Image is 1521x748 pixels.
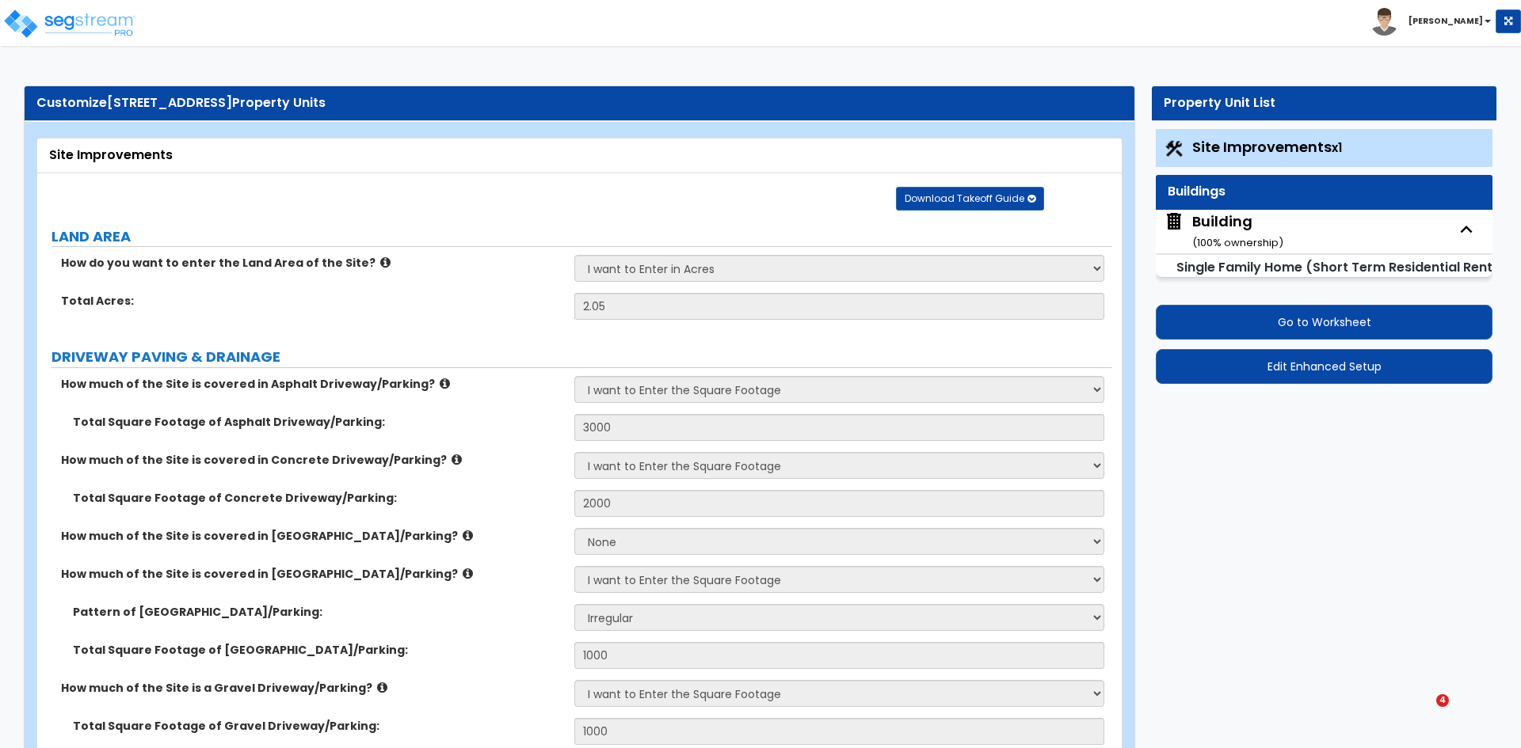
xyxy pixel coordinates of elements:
[1192,211,1283,252] div: Building
[61,293,562,309] label: Total Acres:
[1164,139,1184,159] img: Construction.png
[61,566,562,582] label: How much of the Site is covered in [GEOGRAPHIC_DATA]/Parking?
[73,718,562,734] label: Total Square Footage of Gravel Driveway/Parking:
[1332,139,1342,156] small: x1
[1164,211,1184,232] img: building.svg
[1192,137,1342,157] span: Site Improvements
[51,226,1112,247] label: LAND AREA
[1164,94,1485,112] div: Property Unit List
[61,680,562,696] label: How much of the Site is a Gravel Driveway/Parking?
[36,94,1123,112] div: Customize Property Units
[2,8,137,40] img: logo_pro_r.png
[452,454,462,465] i: click for more info!
[377,682,387,693] i: click for more info!
[61,376,562,392] label: How much of the Site is covered in Asphalt Driveway/Parking?
[73,414,562,430] label: Total Square Footage of Asphalt Driveway/Parking:
[380,256,391,268] i: click for more info!
[61,255,562,271] label: How do you want to enter the Land Area of the Site?
[73,642,562,658] label: Total Square Footage of [GEOGRAPHIC_DATA]/Parking:
[73,490,562,506] label: Total Square Footage of Concrete Driveway/Parking:
[440,378,450,389] i: click for more info!
[61,452,562,468] label: How much of the Site is covered in Concrete Driveway/Parking?
[1156,349,1492,384] button: Edit Enhanced Setup
[463,530,473,541] i: click for more info!
[49,146,1110,165] div: Site Improvements
[905,192,1024,205] span: Download Takeoff Guide
[1164,211,1283,252] span: Building
[1370,8,1398,36] img: avatar.png
[51,347,1112,367] label: DRIVEWAY PAVING & DRAINAGE
[1168,183,1481,201] div: Buildings
[73,604,562,620] label: Pattern of [GEOGRAPHIC_DATA]/Parking:
[463,568,473,579] i: click for more info!
[107,93,232,112] span: [STREET_ADDRESS]
[61,528,562,544] label: How much of the Site is covered in [GEOGRAPHIC_DATA]/Parking?
[1436,694,1449,707] span: 4
[1409,15,1483,27] b: [PERSON_NAME]
[896,187,1044,211] button: Download Takeoff Guide
[1192,235,1283,250] small: ( 100 % ownership)
[1404,694,1442,732] iframe: Intercom live chat
[1156,305,1492,340] button: Go to Worksheet
[1176,258,1511,276] small: Single Family Home (Short Term Residential Rental)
